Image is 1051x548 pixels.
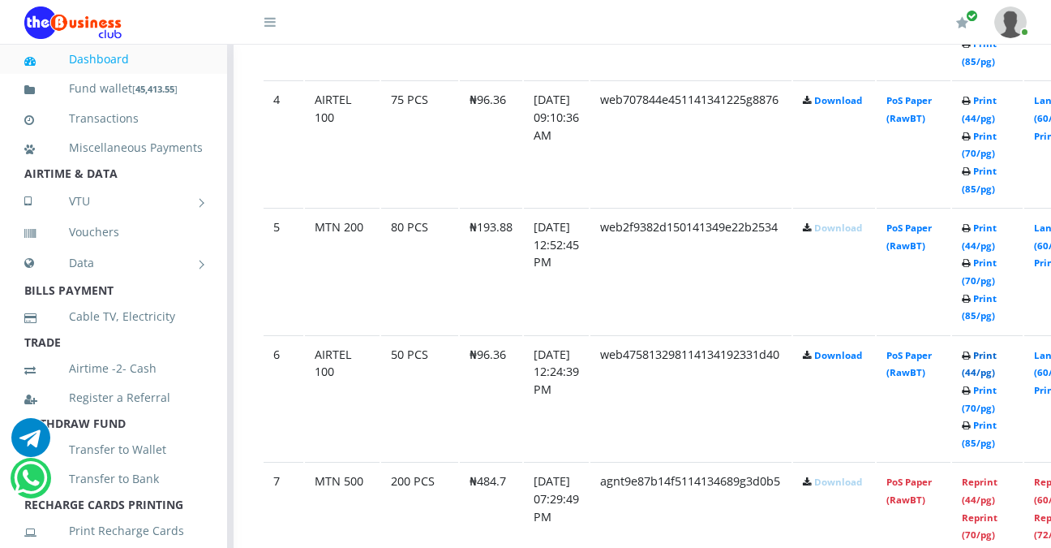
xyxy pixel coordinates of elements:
[381,80,458,206] td: 75 PCS
[14,471,47,498] a: Chat for support
[962,130,997,160] a: Print (70/pg)
[994,6,1027,38] img: User
[962,257,997,287] a: Print (70/pg)
[524,208,589,334] td: [DATE] 12:52:45 PM
[24,431,203,468] a: Transfer to Wallet
[460,208,522,334] td: ₦193.88
[886,476,932,506] a: PoS Paper (RawBT)
[814,476,862,488] a: Download
[886,349,932,379] a: PoS Paper (RawBT)
[24,460,203,498] a: Transfer to Bank
[24,129,203,166] a: Miscellaneous Payments
[962,94,997,124] a: Print (44/pg)
[962,384,997,414] a: Print (70/pg)
[590,80,791,206] td: web707844e451141341225g8876
[962,476,997,506] a: Reprint (44/pg)
[460,80,522,206] td: ₦96.36
[24,181,203,222] a: VTU
[24,100,203,137] a: Transactions
[460,335,522,461] td: ₦96.36
[814,349,862,361] a: Download
[132,83,178,95] small: [ ]
[962,511,997,542] a: Reprint (70/pg)
[962,349,997,379] a: Print (44/pg)
[524,335,589,461] td: [DATE] 12:24:39 PM
[264,335,303,461] td: 6
[962,419,997,449] a: Print (85/pg)
[962,165,997,195] a: Print (85/pg)
[135,83,174,95] b: 45,413.55
[11,430,50,457] a: Chat for support
[590,335,791,461] td: web475813298114134192331d40
[305,80,380,206] td: AIRTEL 100
[24,6,122,39] img: Logo
[886,222,932,252] a: PoS Paper (RawBT)
[590,208,791,334] td: web2f9382d150141349e22b2534
[24,298,203,335] a: Cable TV, Electricity
[962,222,997,252] a: Print (44/pg)
[381,335,458,461] td: 50 PCS
[305,208,380,334] td: MTN 200
[962,292,997,322] a: Print (85/pg)
[24,41,203,78] a: Dashboard
[886,94,932,124] a: PoS Paper (RawBT)
[814,94,862,106] a: Download
[814,222,862,234] a: Download
[956,16,968,29] i: Renew/Upgrade Subscription
[24,350,203,387] a: Airtime -2- Cash
[264,80,303,206] td: 4
[24,70,203,108] a: Fund wallet[45,413.55]
[24,243,203,283] a: Data
[24,379,203,416] a: Register a Referral
[962,37,997,67] a: Print (85/pg)
[305,335,380,461] td: AIRTEL 100
[966,10,978,22] span: Renew/Upgrade Subscription
[524,80,589,206] td: [DATE] 09:10:36 AM
[264,208,303,334] td: 5
[381,208,458,334] td: 80 PCS
[24,214,203,251] a: Vouchers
